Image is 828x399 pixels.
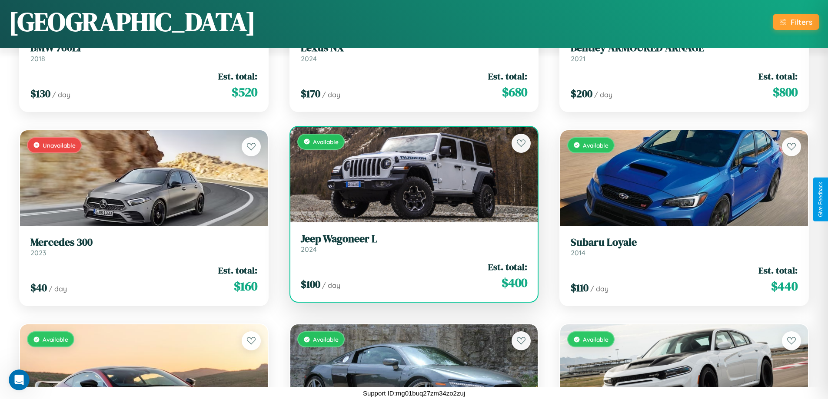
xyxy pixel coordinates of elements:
a: Jeep Wagoneer L2024 [301,233,528,254]
span: Est. total: [218,70,257,82]
a: Bentley ARMOURED ARNAGE2021 [571,42,798,63]
span: Est. total: [488,261,527,273]
span: $ 100 [301,277,320,291]
span: / day [594,90,612,99]
span: / day [590,284,609,293]
span: Est. total: [218,264,257,277]
a: BMW 760Li2018 [30,42,257,63]
a: Lexus NX2024 [301,42,528,63]
span: $ 400 [502,274,527,291]
h3: Subaru Loyale [571,236,798,249]
div: Filters [791,17,812,26]
span: $ 130 [30,86,50,101]
span: / day [52,90,70,99]
p: Support ID: mg01buq27zm34zo2zuj [363,387,465,399]
span: Available [313,138,339,145]
span: Est. total: [758,70,798,82]
span: $ 520 [232,83,257,101]
span: 2024 [301,245,317,254]
a: Mercedes 3002023 [30,236,257,257]
span: $ 200 [571,86,592,101]
span: Available [583,336,609,343]
span: / day [322,90,340,99]
h3: Mercedes 300 [30,236,257,249]
h3: BMW 760Li [30,42,257,54]
h3: Bentley ARMOURED ARNAGE [571,42,798,54]
h3: Jeep Wagoneer L [301,233,528,245]
span: $ 160 [234,277,257,295]
span: Available [583,142,609,149]
span: 2018 [30,54,45,63]
span: Unavailable [43,142,76,149]
a: Subaru Loyale2014 [571,236,798,257]
iframe: Intercom live chat [9,369,30,390]
span: $ 40 [30,280,47,295]
span: $ 680 [502,83,527,101]
span: 2023 [30,248,46,257]
span: $ 800 [773,83,798,101]
span: 2014 [571,248,585,257]
span: / day [322,281,340,290]
h1: [GEOGRAPHIC_DATA] [9,4,256,40]
span: $ 170 [301,86,320,101]
span: $ 110 [571,280,589,295]
span: 2024 [301,54,317,63]
h3: Lexus NX [301,42,528,54]
span: 2021 [571,54,585,63]
span: Available [43,336,68,343]
span: Est. total: [488,70,527,82]
span: $ 440 [771,277,798,295]
span: Available [313,336,339,343]
button: Filters [773,14,819,30]
span: / day [49,284,67,293]
span: Est. total: [758,264,798,277]
div: Give Feedback [818,182,824,217]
